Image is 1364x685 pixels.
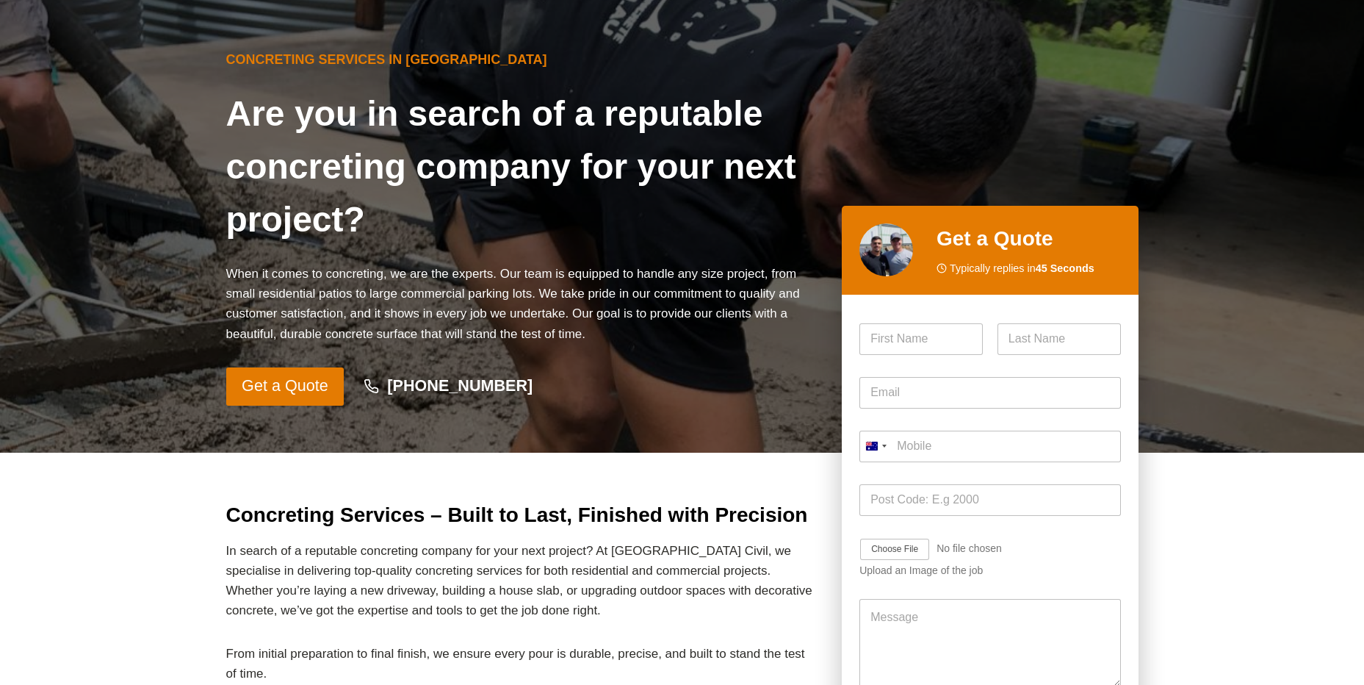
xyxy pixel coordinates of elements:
input: Email [859,377,1120,409]
input: Post Code: E.g 2000 [859,484,1120,516]
h2: Get a Quote [937,223,1121,254]
p: When it comes to concreting, we are the experts. Our team is equipped to handle any size project,... [226,264,819,344]
input: First Name [859,323,983,355]
a: Get a Quote [226,367,344,406]
h2: Concreting Services – Built to Last, Finished with Precision [226,500,819,531]
span: Get a Quote [242,373,328,399]
h1: Are you in search of a reputable concreting company for your next project? [226,87,819,246]
h6: Concreting Services in [GEOGRAPHIC_DATA] [226,50,819,70]
div: Upload an Image of the job [859,564,1120,577]
span: Typically replies in [950,260,1094,277]
strong: 45 Seconds [1036,262,1094,274]
input: Last Name [997,323,1121,355]
p: In search of a reputable concreting company for your next project? At [GEOGRAPHIC_DATA] Civil, we... [226,541,819,621]
strong: [PHONE_NUMBER] [387,376,533,395]
p: From initial preparation to final finish, we ensure every pour is durable, precise, and built to ... [226,644,819,684]
button: Selected country [859,431,892,462]
a: [PHONE_NUMBER] [350,370,546,404]
input: Mobile [859,431,1120,462]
